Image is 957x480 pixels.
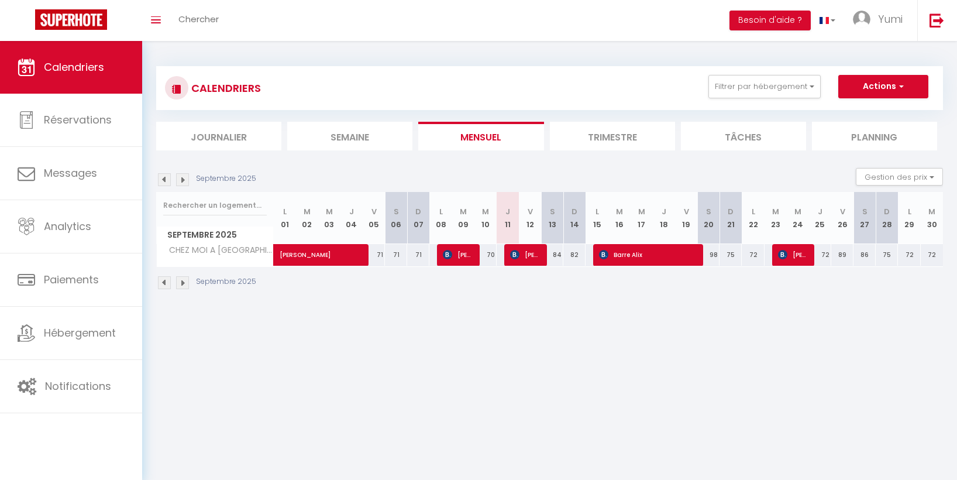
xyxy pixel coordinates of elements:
[878,12,903,26] span: Yumi
[510,244,540,266] span: [PERSON_NAME]
[439,206,443,217] abbr: L
[812,122,937,150] li: Planning
[385,244,407,266] div: 71
[729,11,811,30] button: Besoin d'aide ?
[778,244,808,266] span: [PERSON_NAME]
[44,325,116,340] span: Hébergement
[662,206,666,217] abbr: J
[44,166,97,180] span: Messages
[497,192,519,244] th: 11
[838,75,928,98] button: Actions
[608,192,631,244] th: 16
[45,379,111,393] span: Notifications
[44,112,112,127] span: Réservations
[831,244,853,266] div: 89
[318,192,340,244] th: 03
[563,192,586,244] th: 14
[304,206,311,217] abbr: M
[452,192,474,244] th: 09
[840,206,845,217] abbr: V
[921,192,943,244] th: 30
[196,173,256,184] p: Septembre 2025
[163,195,267,216] input: Rechercher un logement...
[505,206,510,217] abbr: J
[394,206,399,217] abbr: S
[681,122,806,150] li: Tâches
[684,206,689,217] abbr: V
[765,192,787,244] th: 23
[884,206,890,217] abbr: D
[697,192,720,244] th: 20
[908,206,911,217] abbr: L
[415,206,421,217] abbr: D
[928,206,935,217] abbr: M
[443,244,473,266] span: [PERSON_NAME]
[638,206,645,217] abbr: M
[196,276,256,287] p: Septembre 2025
[287,122,412,150] li: Semaine
[44,272,99,287] span: Paiements
[675,192,697,244] th: 19
[340,192,363,244] th: 04
[708,75,821,98] button: Filtrer par hébergement
[862,206,868,217] abbr: S
[653,192,675,244] th: 18
[349,206,354,217] abbr: J
[794,206,801,217] abbr: M
[706,206,711,217] abbr: S
[742,244,764,266] div: 72
[274,244,296,266] a: [PERSON_NAME]
[296,192,318,244] th: 02
[385,192,407,244] th: 06
[157,227,273,244] span: Septembre 2025
[159,244,276,257] span: CHEZ MOI A [GEOGRAPHIC_DATA]
[371,206,377,217] abbr: V
[418,122,543,150] li: Mensuel
[541,192,563,244] th: 13
[563,244,586,266] div: 82
[326,206,333,217] abbr: M
[44,219,91,234] span: Analytics
[631,192,653,244] th: 17
[930,13,944,28] img: logout
[156,122,281,150] li: Journalier
[519,192,541,244] th: 12
[280,238,387,260] span: [PERSON_NAME]
[283,206,287,217] abbr: L
[921,244,943,266] div: 72
[528,206,533,217] abbr: V
[274,192,296,244] th: 01
[363,192,385,244] th: 05
[818,206,822,217] abbr: J
[460,206,467,217] abbr: M
[876,244,898,266] div: 75
[407,192,429,244] th: 07
[550,206,555,217] abbr: S
[595,206,599,217] abbr: L
[809,244,831,266] div: 72
[482,206,489,217] abbr: M
[429,192,452,244] th: 08
[550,122,675,150] li: Trimestre
[474,192,497,244] th: 10
[35,9,107,30] img: Super Booking
[720,244,742,266] div: 75
[742,192,764,244] th: 22
[853,244,876,266] div: 86
[616,206,623,217] abbr: M
[898,244,920,266] div: 72
[752,206,755,217] abbr: L
[474,244,497,266] div: 70
[809,192,831,244] th: 25
[856,168,943,186] button: Gestion des prix
[898,192,920,244] th: 29
[697,244,720,266] div: 98
[44,60,104,74] span: Calendriers
[787,192,809,244] th: 24
[178,13,219,25] span: Chercher
[720,192,742,244] th: 21
[853,192,876,244] th: 27
[586,192,608,244] th: 15
[188,75,261,101] h3: CALENDRIERS
[599,244,696,266] span: Barre Alix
